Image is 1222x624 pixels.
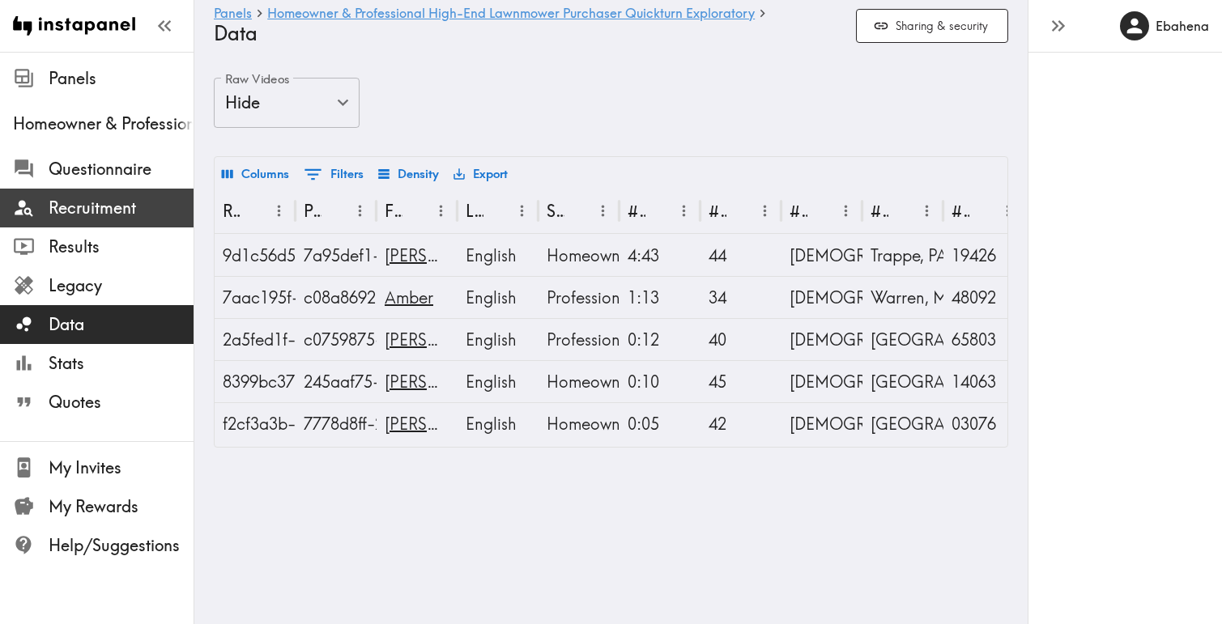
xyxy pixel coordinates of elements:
button: Sort [242,198,267,223]
label: Raw Videos [225,70,290,88]
button: Menu [590,198,615,223]
div: 0:10 [628,361,692,402]
div: c0759875-d458-49ff-8cf0-2fa7ea477bf1 [304,319,368,360]
button: Density [374,160,443,188]
button: Show filters [300,160,368,189]
button: Sort [404,198,429,223]
div: Homeowners, Ferris, John Deere, Toro , eXmark, Other mower owner [547,235,611,276]
div: #1 There is a new instapanel! [628,201,645,221]
div: Warren, MI 48092, USA [871,277,935,318]
div: 44 [709,235,773,276]
div: 0:12 [628,319,692,360]
div: 8399bc37-3029-4946-bac0-5f8ce204dff0 [223,361,287,402]
div: 03076 [952,403,1016,444]
span: Questionnaire [49,158,194,180]
div: Female [790,277,854,318]
a: Panels [214,6,252,22]
button: Sort [890,198,915,223]
span: Quotes [49,391,194,414]
div: Springfield, MO 65803, USA [871,319,935,360]
div: 7aac195f-c3d7-441e-8d4e-9393fc0bfa5b [223,277,287,318]
div: English [466,277,530,318]
div: Pelham, NH 03076, USA [871,403,935,444]
button: Menu [671,198,696,223]
div: Language [466,201,483,221]
div: 1:13 [628,277,692,318]
a: Rachel [385,245,517,265]
div: Trappe, PA 19426, USA [871,235,935,276]
span: My Rewards [49,495,194,518]
button: Menu [266,198,292,223]
button: Sort [566,198,591,223]
div: English [466,235,530,276]
div: 34 [709,277,773,318]
div: 4:43 [628,235,692,276]
button: Sort [323,198,348,223]
div: Male [790,319,854,360]
div: 0:05 [628,403,692,444]
div: English [466,361,530,402]
div: 48092 [952,277,1016,318]
a: Ricardo [385,414,517,434]
span: My Invites [49,456,194,479]
button: Menu [833,198,858,223]
a: Justin [385,329,517,350]
div: Response ID [223,201,241,221]
div: 42 [709,403,773,444]
div: 45 [709,361,773,402]
button: Menu [914,198,939,223]
button: Sort [647,198,672,223]
div: #2 What is your age? [709,201,726,221]
div: Female [790,235,854,276]
span: Recruitment [49,197,194,219]
a: Homeowner & Professional High-End Lawnmower Purchaser Quickturn Exploratory [267,6,755,22]
div: 2a5fed1f-ed66-4492-a515-f3ea7d301232 [223,319,287,360]
div: 19426 [952,235,1016,276]
button: Menu [509,198,534,223]
span: Data [49,313,194,336]
button: Menu [347,198,373,223]
span: Stats [49,352,194,375]
div: English [466,319,530,360]
div: Homeowners, Ferris, John Deere, Toro , eXmark, Other mower considerer [547,361,611,402]
button: Sort [971,198,996,223]
a: Amber [385,287,433,308]
div: English [466,403,530,444]
span: Results [49,236,194,258]
button: Sort [728,198,753,223]
button: Menu [995,198,1020,223]
span: Panels [49,67,194,90]
div: #4 Postcode/ZIP [952,201,969,221]
div: Segment [547,201,564,221]
div: Hide [214,78,360,128]
span: Homeowner & Professional High-End Lawnmower Purchaser Quickturn Exploratory [13,112,194,135]
button: Export [449,160,512,188]
div: Professional Landscapers, Ferris, John Deere, Toro , eXmark, Other mower owner [547,277,611,318]
div: Fredonia, NY 14063, USA [871,361,935,402]
div: Panelist ID [304,201,321,221]
div: 65803 [952,319,1016,360]
div: 245aaf75-648a-4655-b425-901d09da78af [304,361,368,402]
div: Professional Landscapers, Ferris, John Deere, Toro , eXmark, Other mower owner [547,319,611,360]
h4: Data [214,22,843,45]
h6: Ebahena [1156,17,1209,35]
div: 7778d8ff-2fd4-405c-afe1-d8eb2feb26f3 [304,403,368,444]
div: 14063 [952,361,1016,402]
div: f2cf3a3b-1d01-4263-8f57-3bddb4ffe9a5 [223,403,287,444]
div: Homeowners, Ferris, John Deere, Toro , eXmark, Other mower owner [547,403,611,444]
button: Select columns [218,160,293,188]
button: Sort [485,198,510,223]
button: Menu [428,198,453,223]
button: Sharing & security [856,9,1008,44]
a: Adam [385,371,517,392]
div: 40 [709,319,773,360]
span: Help/Suggestions [49,534,194,557]
button: Sort [809,198,834,223]
div: 9d1c56d5-57fe-451e-8c59-8666825453ea [223,235,287,276]
button: Menu [752,198,777,223]
span: Legacy [49,274,194,297]
div: #4 COUNTRY & POSTCODE/ZIP (Location) [871,201,888,221]
div: Male [790,403,854,444]
div: First Name [385,201,402,221]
